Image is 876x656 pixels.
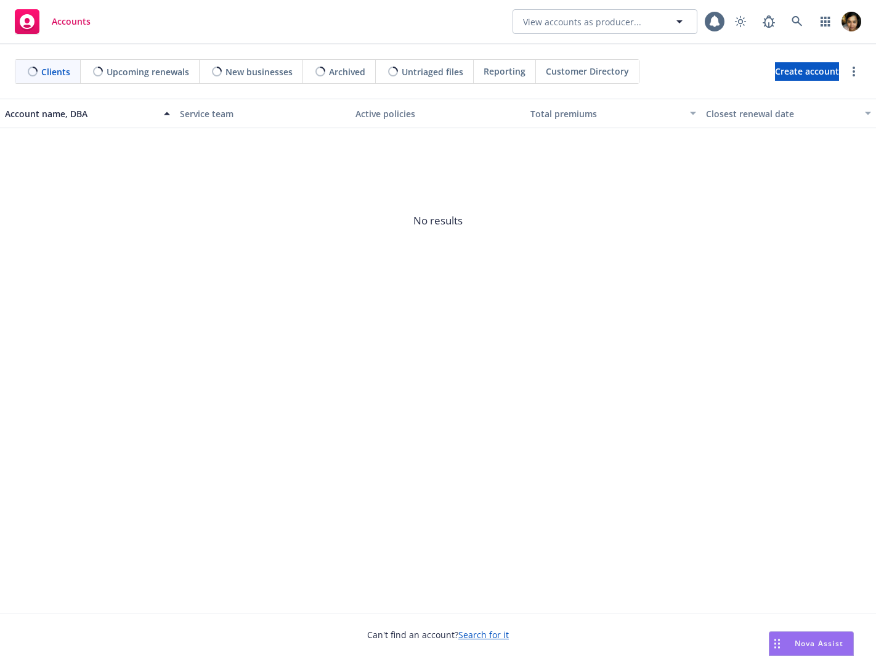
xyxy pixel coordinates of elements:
img: photo [842,12,861,31]
a: Toggle theme [728,9,753,34]
a: Search for it [458,629,509,641]
a: Accounts [10,4,95,39]
span: Upcoming renewals [107,65,189,78]
div: Account name, DBA [5,107,156,120]
span: Can't find an account? [367,628,509,641]
span: New businesses [225,65,293,78]
button: Service team [175,99,350,128]
div: Closest renewal date [706,107,858,120]
button: View accounts as producer... [513,9,697,34]
button: Nova Assist [769,631,854,656]
span: Accounts [52,17,91,27]
div: Active policies [355,107,521,120]
span: Clients [41,65,70,78]
a: Create account [775,62,839,81]
button: Active policies [351,99,525,128]
a: Switch app [813,9,838,34]
span: Customer Directory [546,65,629,78]
span: Create account [775,60,839,83]
div: Total premiums [530,107,682,120]
a: Search [785,9,809,34]
span: Reporting [484,65,525,78]
button: Closest renewal date [701,99,876,128]
span: Nova Assist [795,638,843,649]
span: View accounts as producer... [523,15,641,28]
span: Archived [329,65,365,78]
a: Report a Bug [756,9,781,34]
a: more [846,64,861,79]
div: Drag to move [769,632,785,655]
div: Service team [180,107,345,120]
span: Untriaged files [402,65,463,78]
button: Total premiums [525,99,700,128]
